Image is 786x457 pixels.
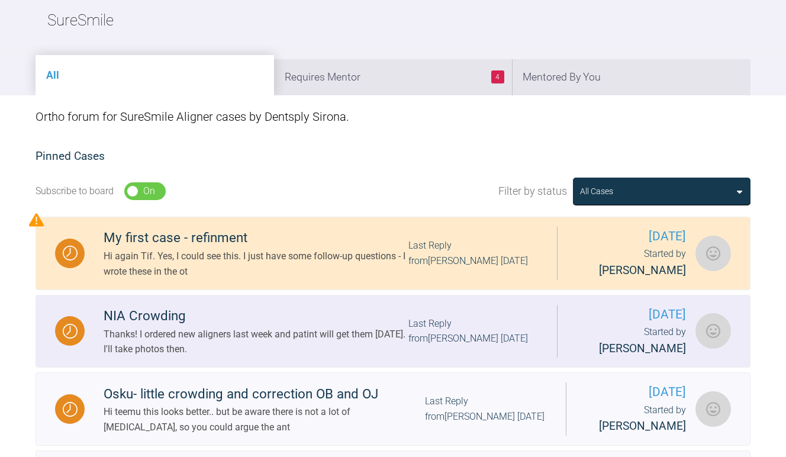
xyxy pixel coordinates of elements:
li: All [36,55,274,95]
div: Hi teemu this looks better.. but be aware there is not a lot of [MEDICAL_DATA], so you could argu... [104,404,425,435]
a: WaitingMy first case - refinmentHi again Tif. Yes, I could see this. I just have some follow-up q... [36,217,750,290]
img: Malene Kruhoeffer [695,236,731,271]
img: Teemu Savola [695,313,731,349]
img: Waiting [63,402,78,417]
div: Ortho forum for SureSmile Aligner cases by Dentsply Sirona. [36,95,750,138]
li: Requires Mentor [274,59,513,95]
img: Waiting [63,324,78,339]
div: Started by [585,403,686,436]
span: [DATE] [585,382,686,402]
div: Subscribe to board [36,184,114,199]
div: All Cases [580,185,613,198]
div: On [143,184,155,199]
h2: SureSmile [47,8,114,33]
span: [DATE] [576,305,686,324]
h2: Pinned Cases [36,147,750,166]
div: Started by [576,246,686,279]
span: Filter by status [498,183,567,200]
img: Waiting [63,246,78,260]
li: Mentored By You [512,59,750,95]
div: My first case - refinment [104,227,408,249]
span: [PERSON_NAME] [599,419,686,433]
div: Started by [576,324,686,358]
span: [DATE] [576,227,686,246]
span: [PERSON_NAME] [599,263,686,277]
img: Teemu Savola [695,391,731,427]
div: Thanks! I ordered new aligners last week and patint will get them [DATE]. I'll take photos then. [104,327,408,357]
div: Last Reply from [PERSON_NAME] [DATE] [408,316,538,346]
span: 4 [491,70,504,83]
div: NIA Crowding [104,305,408,327]
img: Priority [29,213,44,227]
div: Last Reply from [PERSON_NAME] [DATE] [425,394,547,424]
div: Last Reply from [PERSON_NAME] [DATE] [408,238,538,268]
div: Osku- little crowding and correction OB and OJ [104,384,425,405]
a: WaitingNIA CrowdingThanks! I ordered new aligners last week and patint will get them [DATE]. I'll... [36,295,750,368]
span: [PERSON_NAME] [599,342,686,355]
div: Hi again Tif. Yes, I could see this. I just have some follow-up questions - I wrote these in the ot [104,249,408,279]
a: WaitingOsku- little crowding and correction OB and OJHi teemu this looks better.. but be aware th... [36,372,750,446]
